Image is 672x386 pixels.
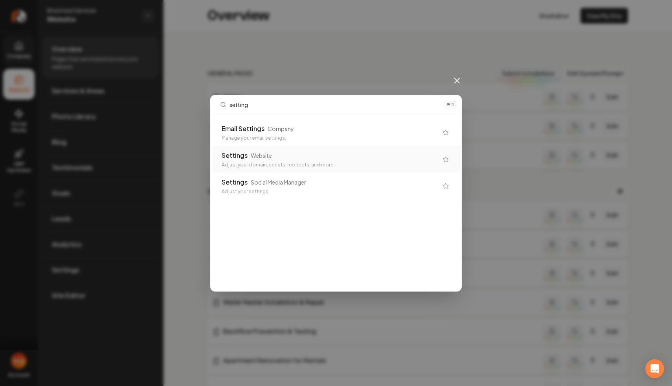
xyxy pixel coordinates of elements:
div: Company [268,125,294,133]
div: Settings [222,177,248,187]
div: Social Media Manager [251,178,306,186]
div: Adjust your settings. [222,188,438,195]
div: Manage your email settings. [222,135,438,141]
div: Search sections... [211,115,461,204]
input: Search sections... [230,95,440,114]
div: Website [251,151,272,159]
div: Email Settings [222,124,264,133]
div: Settings [222,151,248,160]
div: Adjust your domain, scripts, redirects, and more. [222,162,438,168]
div: Open Intercom Messenger [645,359,664,378]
